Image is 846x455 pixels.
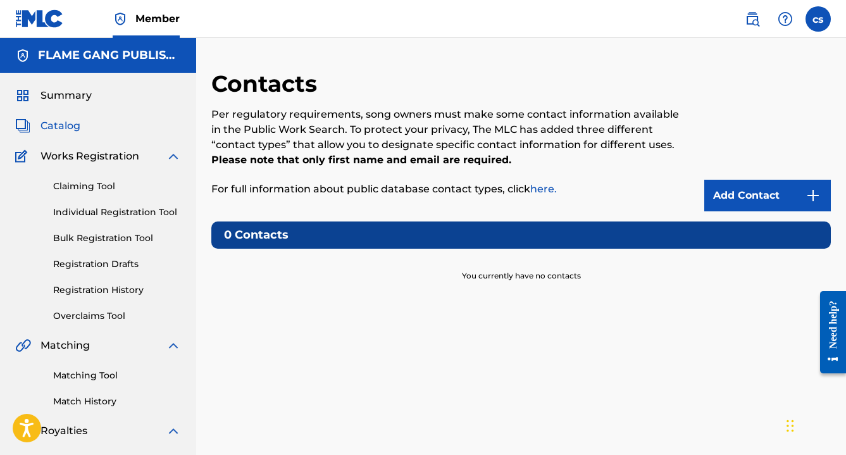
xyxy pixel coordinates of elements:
[740,6,765,32] a: Public Search
[166,423,181,439] img: expand
[783,394,846,455] iframe: Chat Widget
[811,280,846,385] iframe: Resource Center
[40,338,90,353] span: Matching
[53,232,181,245] a: Bulk Registration Tool
[15,88,30,103] img: Summary
[211,107,688,168] p: Per regulatory requirements, song owners must make some contact information available in the Publ...
[53,258,181,271] a: Registration Drafts
[166,149,181,164] img: expand
[15,88,92,103] a: SummarySummary
[530,183,557,195] a: here.
[40,423,87,439] span: Royalties
[53,180,181,193] a: Claiming Tool
[40,88,92,103] span: Summary
[15,149,32,164] img: Works Registration
[15,9,64,28] img: MLC Logo
[166,338,181,353] img: expand
[53,309,181,323] a: Overclaims Tool
[113,11,128,27] img: Top Rightsholder
[462,255,581,282] p: You currently have no contacts
[211,70,323,98] h2: Contacts
[53,284,181,297] a: Registration History
[15,338,31,353] img: Matching
[211,154,511,166] strong: Please note that only first name and email are required.
[704,180,831,211] a: Add Contact
[787,407,794,445] div: Drag
[40,118,80,134] span: Catalog
[15,118,80,134] a: CatalogCatalog
[745,11,760,27] img: search
[53,395,181,408] a: Match History
[15,48,30,63] img: Accounts
[778,11,793,27] img: help
[40,149,139,164] span: Works Registration
[38,48,181,63] h5: FLAME GANG PUBLISHING
[53,206,181,219] a: Individual Registration Tool
[135,11,180,26] span: Member
[211,182,688,197] p: For full information about public database contact types, click
[806,188,821,203] img: 9d2ae6d4665cec9f34b9.svg
[53,369,181,382] a: Matching Tool
[806,6,831,32] div: User Menu
[211,221,831,249] h5: 0 Contacts
[15,118,30,134] img: Catalog
[773,6,798,32] div: Help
